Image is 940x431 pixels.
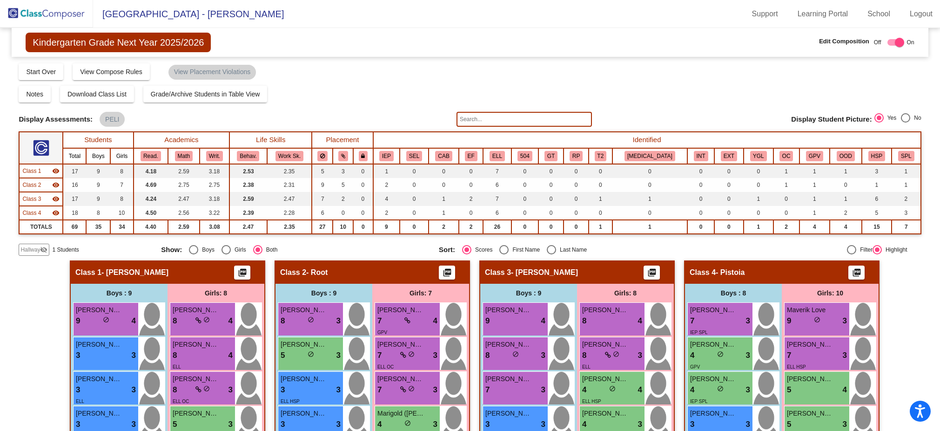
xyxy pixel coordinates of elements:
[229,178,267,192] td: 2.38
[20,246,40,254] span: Hallway
[63,132,133,148] th: Students
[799,164,830,178] td: 1
[429,148,459,164] th: Chronically absent (>10%)
[134,192,168,206] td: 4.24
[538,164,564,178] td: 0
[175,151,193,161] button: Math
[544,151,557,161] button: GT
[538,148,564,164] th: Gifted and Talented
[168,178,199,192] td: 2.75
[830,178,861,192] td: 0
[480,284,577,302] div: Boys : 9
[744,192,773,206] td: 1
[312,220,333,234] td: 27
[779,151,793,161] button: OC
[868,151,885,161] button: HSP
[312,164,333,178] td: 5
[442,268,453,281] mat-icon: picture_as_pdf
[892,148,920,164] th: Speech Language
[612,164,688,178] td: 0
[471,246,492,254] div: Scores
[907,38,914,47] span: On
[312,178,333,192] td: 9
[782,284,879,302] div: Girls: 10
[694,151,708,161] button: INT
[312,206,333,220] td: 6
[312,148,333,164] th: Keep away students
[267,206,312,220] td: 2.28
[19,192,63,206] td: Hidden teacher - Magee
[312,132,373,148] th: Placement
[86,178,110,192] td: 9
[200,206,229,220] td: 3.22
[76,305,122,315] span: [PERSON_NAME]
[262,246,278,254] div: Both
[773,206,799,220] td: 0
[52,209,60,217] mat-icon: visibility
[690,305,737,315] span: [PERSON_NAME]
[511,164,539,178] td: 0
[200,220,229,234] td: 3.08
[860,7,898,21] a: School
[333,220,353,234] td: 10
[63,192,86,206] td: 17
[63,206,86,220] td: 18
[333,164,353,178] td: 3
[19,220,63,234] td: TOTALS
[353,220,373,234] td: 0
[589,164,612,178] td: 0
[353,206,373,220] td: 0
[200,178,229,192] td: 2.75
[511,268,578,277] span: - [PERSON_NAME]
[830,192,861,206] td: 1
[862,206,892,220] td: 5
[168,192,199,206] td: 2.47
[538,178,564,192] td: 0
[892,178,920,192] td: 1
[400,178,429,192] td: 0
[624,151,675,161] button: [MEDICAL_DATA]
[60,86,134,103] button: Download Class List
[267,164,312,178] td: 2.35
[372,284,469,302] div: Girls: 7
[312,192,333,206] td: 7
[465,151,477,161] button: EF
[874,113,921,125] mat-radio-group: Select an option
[837,151,855,161] button: OOD
[773,164,799,178] td: 1
[86,192,110,206] td: 9
[892,164,920,178] td: 1
[714,206,744,220] td: 0
[750,151,767,161] button: YGL
[267,178,312,192] td: 2.31
[644,266,660,280] button: Print Students Details
[538,206,564,220] td: 0
[333,206,353,220] td: 0
[134,206,168,220] td: 4.50
[151,90,260,98] span: Grade/Archive Students in Table View
[509,246,540,254] div: First Name
[862,192,892,206] td: 6
[819,37,869,46] span: Edit Composition
[110,148,133,164] th: Girls
[902,7,940,21] a: Logout
[685,284,782,302] div: Boys : 8
[168,284,264,302] div: Girls: 8
[76,315,80,327] span: 9
[612,192,688,206] td: 1
[429,192,459,206] td: 1
[373,220,400,234] td: 9
[851,268,862,281] mat-icon: picture_as_pdf
[110,206,133,220] td: 10
[353,164,373,178] td: 0
[439,246,455,254] span: Sort:
[353,178,373,192] td: 0
[714,178,744,192] td: 0
[141,151,161,161] button: Read.
[646,268,658,281] mat-icon: picture_as_pdf
[687,206,714,220] td: 0
[690,315,694,327] span: 7
[400,164,429,178] td: 0
[459,164,483,178] td: 0
[173,305,219,315] span: [PERSON_NAME]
